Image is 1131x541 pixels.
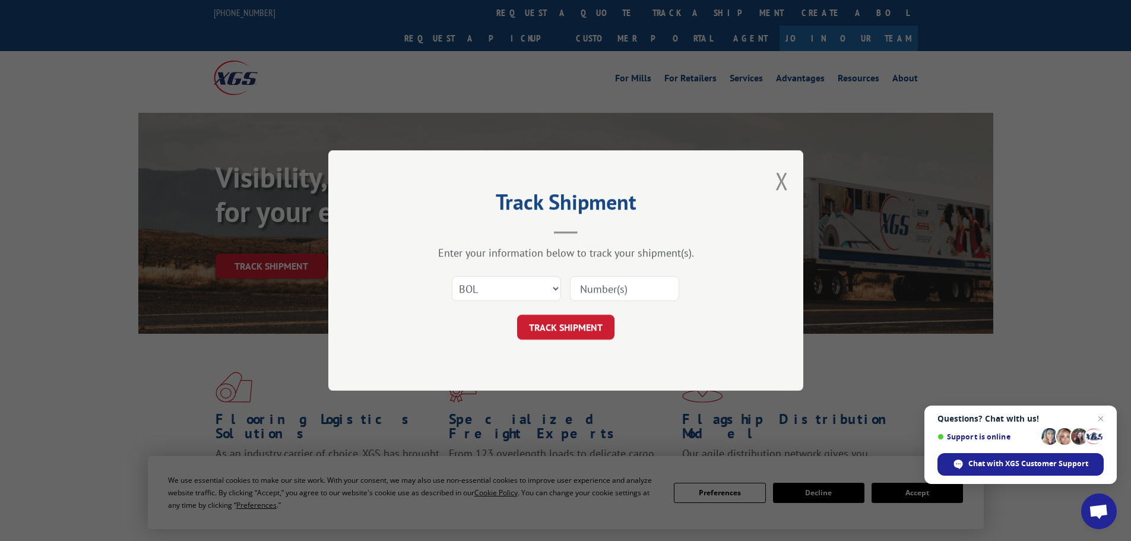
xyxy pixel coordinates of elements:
[517,315,614,340] button: TRACK SHIPMENT
[1094,412,1108,426] span: Close chat
[937,432,1037,441] span: Support is online
[388,194,744,216] h2: Track Shipment
[570,276,679,301] input: Number(s)
[388,246,744,260] div: Enter your information below to track your shipment(s).
[937,414,1104,423] span: Questions? Chat with us!
[968,458,1088,469] span: Chat with XGS Customer Support
[775,165,788,197] button: Close modal
[937,453,1104,476] div: Chat with XGS Customer Support
[1081,493,1117,529] div: Open chat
